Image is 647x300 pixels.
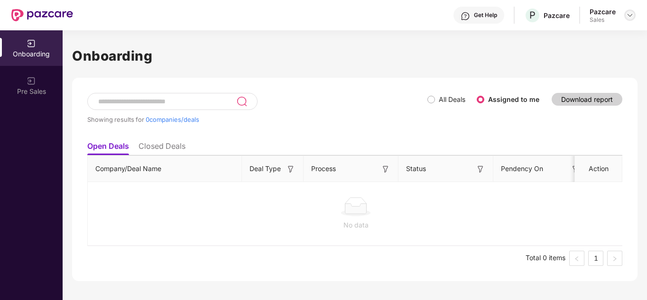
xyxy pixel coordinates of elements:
[311,164,336,174] span: Process
[461,11,470,21] img: svg+xml;base64,PHN2ZyBpZD0iSGVscC0zMngzMiIgeG1sbnM9Imh0dHA6Ly93d3cudzMub3JnLzIwMDAvc3ZnIiB3aWR0aD...
[526,251,565,266] li: Total 0 items
[626,11,634,19] img: svg+xml;base64,PHN2ZyBpZD0iRHJvcGRvd24tMzJ4MzIiIHhtbG5zPSJodHRwOi8vd3d3LnczLm9yZy8yMDAwL3N2ZyIgd2...
[569,251,584,266] li: Previous Page
[87,116,427,123] div: Showing results for
[590,16,616,24] div: Sales
[476,164,485,174] img: svg+xml;base64,PHN2ZyB3aWR0aD0iMTYiIGhlaWdodD0iMTYiIHZpZXdCb3g9IjAgMCAxNiAxNiIgZmlsbD0ibm9uZSIgeG...
[589,251,603,265] a: 1
[381,164,390,174] img: svg+xml;base64,PHN2ZyB3aWR0aD0iMTYiIGhlaWdodD0iMTYiIHZpZXdCb3g9IjAgMCAxNiAxNiIgZmlsbD0ibm9uZSIgeG...
[474,11,497,19] div: Get Help
[11,9,73,21] img: New Pazcare Logo
[146,116,199,123] span: 0 companies/deals
[27,76,36,86] img: svg+xml;base64,PHN2ZyB3aWR0aD0iMjAiIGhlaWdodD0iMjAiIHZpZXdCb3g9IjAgMCAyMCAyMCIgZmlsbD0ibm9uZSIgeG...
[571,164,580,174] img: svg+xml;base64,PHN2ZyB3aWR0aD0iMTYiIGhlaWdodD0iMTYiIHZpZXdCb3g9IjAgMCAxNiAxNiIgZmlsbD0ibm9uZSIgeG...
[236,96,247,107] img: svg+xml;base64,PHN2ZyB3aWR0aD0iMjQiIGhlaWdodD0iMjUiIHZpZXdCb3g9IjAgMCAyNCAyNSIgZmlsbD0ibm9uZSIgeG...
[488,95,539,103] label: Assigned to me
[544,11,570,20] div: Pazcare
[590,7,616,16] div: Pazcare
[139,141,185,155] li: Closed Deals
[529,9,536,21] span: P
[286,164,296,174] img: svg+xml;base64,PHN2ZyB3aWR0aD0iMTYiIGhlaWdodD0iMTYiIHZpZXdCb3g9IjAgMCAxNiAxNiIgZmlsbD0ibm9uZSIgeG...
[612,256,618,262] span: right
[552,93,622,106] button: Download report
[574,256,580,262] span: left
[250,164,281,174] span: Deal Type
[406,164,426,174] span: Status
[87,141,129,155] li: Open Deals
[607,251,622,266] button: right
[439,95,465,103] label: All Deals
[501,164,543,174] span: Pendency On
[95,220,616,230] div: No data
[88,156,242,182] th: Company/Deal Name
[72,45,638,66] h1: Onboarding
[575,156,622,182] th: Action
[607,251,622,266] li: Next Page
[569,251,584,266] button: left
[27,39,36,48] img: svg+xml;base64,PHN2ZyB3aWR0aD0iMjAiIGhlaWdodD0iMjAiIHZpZXdCb3g9IjAgMCAyMCAyMCIgZmlsbD0ibm9uZSIgeG...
